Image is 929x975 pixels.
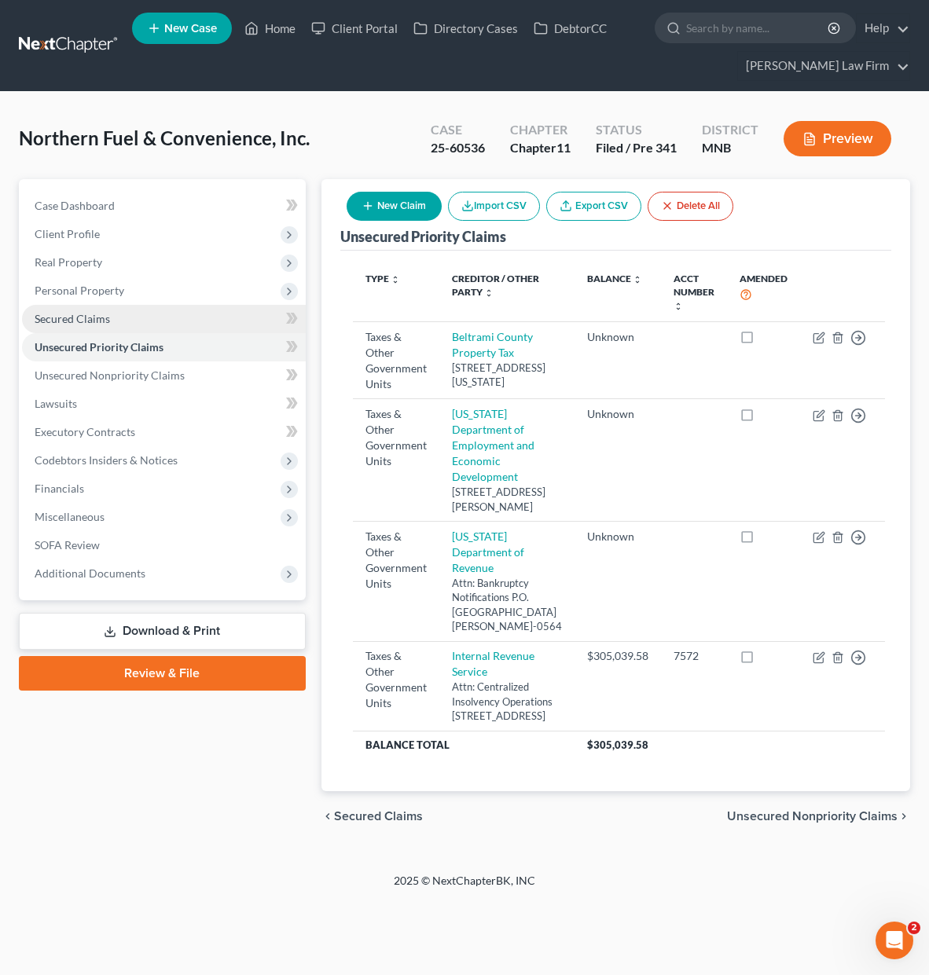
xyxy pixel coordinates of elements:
span: Executory Contracts [35,425,135,438]
a: Lawsuits [22,390,306,418]
span: Real Property [35,255,102,269]
div: Unknown [587,529,648,544]
div: Attn: Centralized Insolvency Operations [STREET_ADDRESS] [452,680,562,724]
a: Secured Claims [22,305,306,333]
iframe: Intercom live chat [876,922,913,959]
a: Beltrami County Property Tax [452,330,533,359]
a: Help [857,14,909,42]
input: Search by name... [686,13,830,42]
span: Northern Fuel & Convenience, Inc. [19,126,310,149]
span: Codebtors Insiders & Notices [35,453,178,467]
div: Unknown [587,406,648,422]
div: Status [596,121,677,139]
div: [STREET_ADDRESS][PERSON_NAME] [452,485,562,514]
a: Download & Print [19,613,306,650]
i: unfold_more [674,302,683,311]
div: Chapter [510,121,571,139]
button: Preview [784,121,891,156]
a: DebtorCC [526,14,615,42]
a: Unsecured Priority Claims [22,333,306,361]
span: Secured Claims [334,810,423,823]
div: Unknown [587,329,648,345]
a: SOFA Review [22,531,306,559]
div: Unsecured Priority Claims [340,227,506,246]
div: Taxes & Other Government Units [365,406,427,469]
i: unfold_more [633,275,642,284]
button: Delete All [648,192,733,221]
div: [STREET_ADDRESS][US_STATE] [452,361,562,390]
span: Financials [35,482,84,495]
span: 2 [908,922,920,934]
a: Home [237,14,303,42]
a: Export CSV [546,192,641,221]
a: Internal Revenue Service [452,649,534,678]
div: Attn: Bankruptcy Notifications P.O. [GEOGRAPHIC_DATA][PERSON_NAME]-0564 [452,576,562,634]
div: Filed / Pre 341 [596,139,677,157]
div: 7572 [674,648,714,664]
span: $305,039.58 [587,739,648,751]
span: 11 [556,140,571,155]
th: Balance Total [353,731,575,759]
i: chevron_left [321,810,334,823]
div: Taxes & Other Government Units [365,648,427,711]
span: SOFA Review [35,538,100,552]
span: Unsecured Nonpriority Claims [727,810,898,823]
a: Unsecured Nonpriority Claims [22,361,306,390]
button: New Claim [347,192,442,221]
i: chevron_right [898,810,910,823]
div: Taxes & Other Government Units [365,329,427,392]
th: Amended [727,263,800,322]
a: Creditor / Other Party unfold_more [452,273,539,298]
div: 25-60536 [431,139,485,157]
span: Case Dashboard [35,199,115,212]
a: [US_STATE] Department of Revenue [452,530,524,574]
a: Client Portal [303,14,406,42]
button: Unsecured Nonpriority Claims chevron_right [727,810,910,823]
i: unfold_more [391,275,400,284]
span: Secured Claims [35,312,110,325]
div: MNB [702,139,758,157]
span: Client Profile [35,227,100,240]
div: 2025 © NextChapterBK, INC [87,873,842,901]
span: Miscellaneous [35,510,105,523]
span: New Case [164,23,217,35]
i: unfold_more [484,288,494,298]
div: $305,039.58 [587,648,648,664]
span: Personal Property [35,284,124,297]
div: District [702,121,758,139]
span: Lawsuits [35,397,77,410]
span: Unsecured Priority Claims [35,340,163,354]
a: Review & File [19,656,306,691]
a: Balance unfold_more [587,273,642,284]
a: Executory Contracts [22,418,306,446]
a: Type unfold_more [365,273,400,284]
a: Directory Cases [406,14,526,42]
a: Case Dashboard [22,192,306,220]
span: Additional Documents [35,566,145,580]
button: Import CSV [448,192,540,221]
div: Taxes & Other Government Units [365,529,427,592]
button: chevron_left Secured Claims [321,810,423,823]
a: Acct Number unfold_more [674,273,714,311]
a: [PERSON_NAME] Law Firm [738,52,909,80]
span: Unsecured Nonpriority Claims [35,368,185,382]
div: Case [431,121,485,139]
a: [US_STATE] Department of Employment and Economic Development [452,407,534,483]
div: Chapter [510,139,571,157]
